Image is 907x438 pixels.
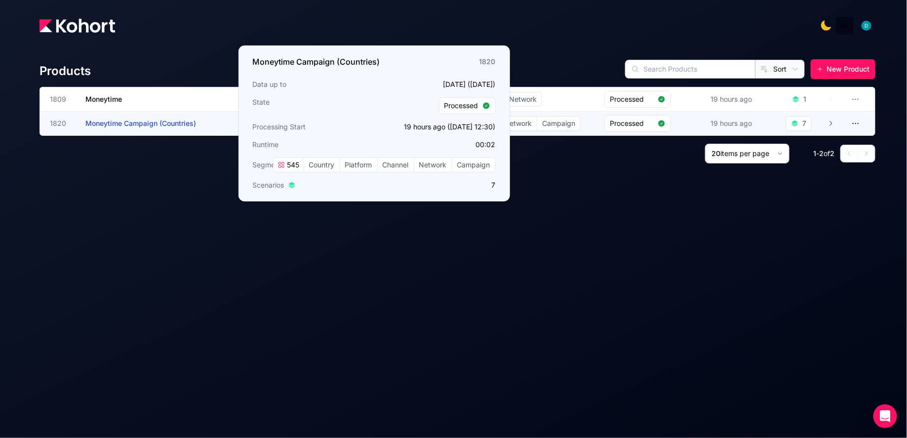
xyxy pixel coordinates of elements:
[626,60,755,78] input: Search Products
[803,94,806,104] div: 1
[813,149,816,158] span: 1
[39,63,91,79] h4: Products
[253,180,284,190] span: Scenarios
[840,21,850,31] img: logo_MoneyTimeLogo_1_20250619094856634230.png
[340,158,377,172] span: Platform
[253,140,371,150] h3: Runtime
[827,64,869,74] span: New Product
[378,158,414,172] span: Channel
[39,19,115,33] img: Kohort logo
[705,144,789,163] button: 20items per page
[304,158,340,172] span: Country
[253,122,371,132] h3: Processing Start
[830,149,834,158] span: 2
[802,119,806,128] div: 7
[253,160,285,170] span: Segments
[504,92,542,106] span: Network
[816,149,819,158] span: -
[452,158,495,172] span: Campaign
[610,94,654,104] span: Processed
[720,149,769,158] span: items per page
[773,64,787,74] span: Sort
[85,95,122,103] span: Moneytime
[253,97,371,114] h3: State
[50,112,834,135] a: 1820Moneytime Campaign (Countries)545CountryPlatformChannelNetworkCampaignProcessed19 hours ago7
[709,92,754,106] div: 19 hours ago
[819,149,824,158] span: 2
[811,59,875,79] button: New Product
[285,160,300,170] span: 545
[377,122,496,132] p: 19 hours ago ([DATE] 12:30)
[50,94,74,104] span: 1809
[414,158,452,172] span: Network
[479,57,496,67] div: 1820
[499,117,537,130] span: Network
[537,117,580,130] span: Campaign
[85,119,196,127] span: Moneytime Campaign (Countries)
[50,87,834,111] a: 1809Moneytime106CountryPlatformChannelNetworkProcessed19 hours ago1
[873,404,897,428] div: Open Intercom Messenger
[711,149,720,158] span: 20
[377,80,496,89] p: [DATE] ([DATE])
[377,180,496,190] p: 7
[253,56,380,68] h3: Moneytime Campaign (Countries)
[824,149,830,158] span: of
[709,117,754,130] div: 19 hours ago
[50,119,74,128] span: 1820
[253,80,371,89] h3: Data up to
[444,101,478,111] span: Processed
[610,119,654,128] span: Processed
[476,140,496,149] app-duration-counter: 00:02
